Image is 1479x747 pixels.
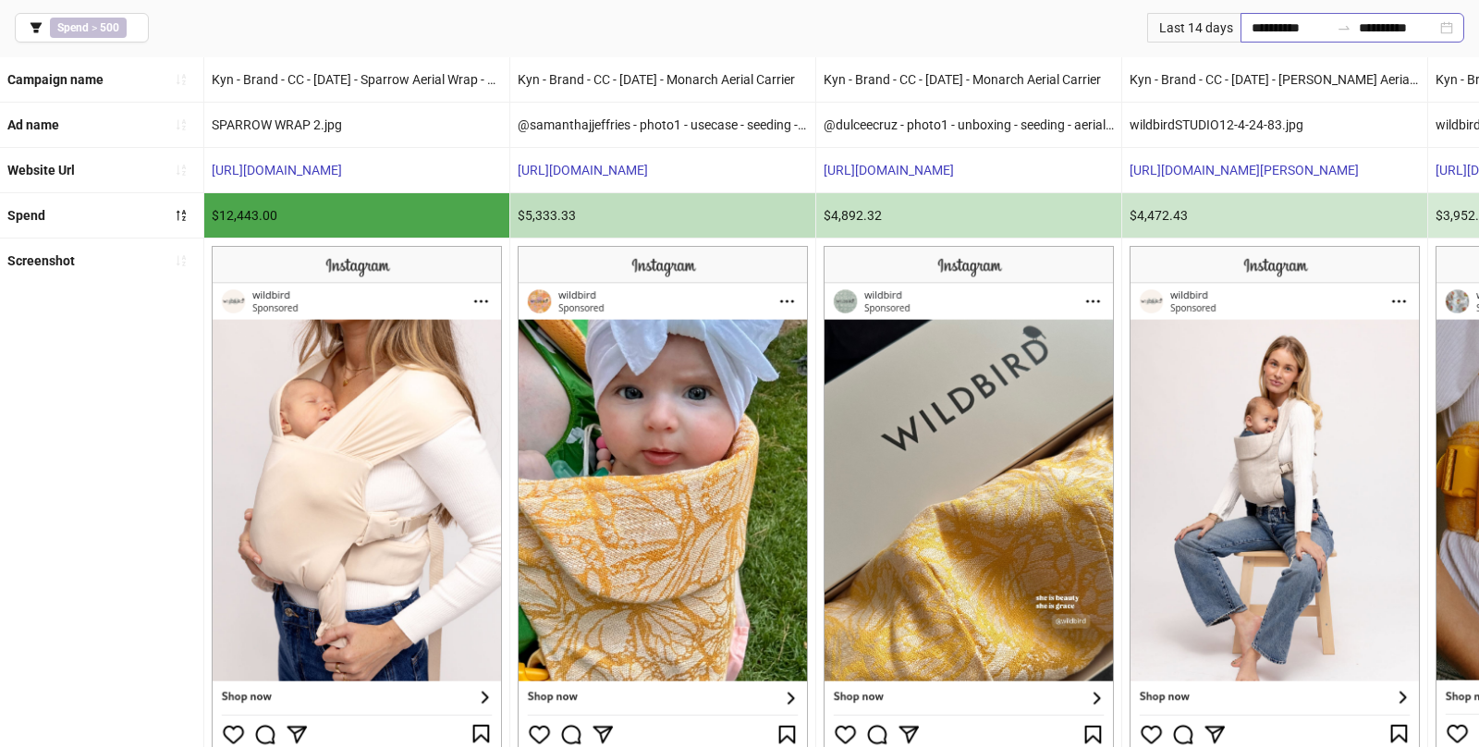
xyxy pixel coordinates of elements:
span: sort-ascending [175,254,188,267]
span: > [50,18,127,38]
div: @dulceecruz - photo1 - unboxing - seeding - aerialcarrier - PDP [816,103,1121,147]
span: sort-ascending [175,73,188,86]
b: Ad name [7,117,59,132]
a: [URL][DOMAIN_NAME] [518,163,648,178]
div: Last 14 days [1147,13,1241,43]
div: $5,333.33 [510,193,815,238]
button: Spend > 500 [15,13,149,43]
a: [URL][DOMAIN_NAME][PERSON_NAME] [1130,163,1359,178]
span: sort-ascending [175,164,188,177]
b: 500 [100,21,119,34]
div: Kyn - Brand - CC - [DATE] - Sparrow Aerial Wrap - PDP [204,57,509,102]
b: Spend [7,208,45,223]
span: sort-descending [175,209,188,222]
div: Kyn - Brand - CC - [DATE] - [PERSON_NAME] Aerial Carrier [1122,57,1427,102]
span: sort-ascending [175,118,188,131]
a: [URL][DOMAIN_NAME] [212,163,342,178]
b: Website Url [7,163,75,178]
div: wildbirdSTUDIO12-4-24-83.jpg [1122,103,1427,147]
div: $4,472.43 [1122,193,1427,238]
div: $4,892.32 [816,193,1121,238]
b: Screenshot [7,253,75,268]
span: swap-right [1337,20,1351,35]
div: SPARROW WRAP 2.jpg [204,103,509,147]
div: @samanthajjeffries - photo1 - usecase - seeding - aerialcarrier - PDP [510,103,815,147]
span: filter [30,21,43,34]
a: [URL][DOMAIN_NAME] [824,163,954,178]
div: Kyn - Brand - CC - [DATE] - Monarch Aerial Carrier [816,57,1121,102]
div: Kyn - Brand - CC - [DATE] - Monarch Aerial Carrier [510,57,815,102]
div: $12,443.00 [204,193,509,238]
b: Spend [57,21,89,34]
b: Campaign name [7,72,104,87]
span: to [1337,20,1351,35]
